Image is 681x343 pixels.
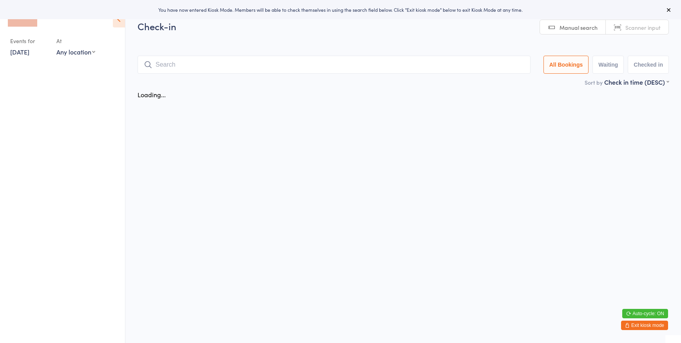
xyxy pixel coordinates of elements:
button: Exit kiosk mode [621,321,668,330]
a: [DATE] [10,47,29,56]
h2: Check-in [138,20,669,33]
input: Search [138,56,531,74]
span: Manual search [560,24,598,31]
button: All Bookings [543,56,589,74]
button: Auto-cycle: ON [622,309,668,318]
label: Sort by [585,78,603,86]
span: Scanner input [625,24,661,31]
div: At [56,34,95,47]
div: You have now entered Kiosk Mode. Members will be able to check themselves in using the search fie... [13,6,668,13]
div: Loading... [138,90,166,99]
div: Any location [56,47,95,56]
button: Waiting [592,56,624,74]
div: Check in time (DESC) [604,78,669,86]
div: Events for [10,34,49,47]
button: Checked in [628,56,669,74]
